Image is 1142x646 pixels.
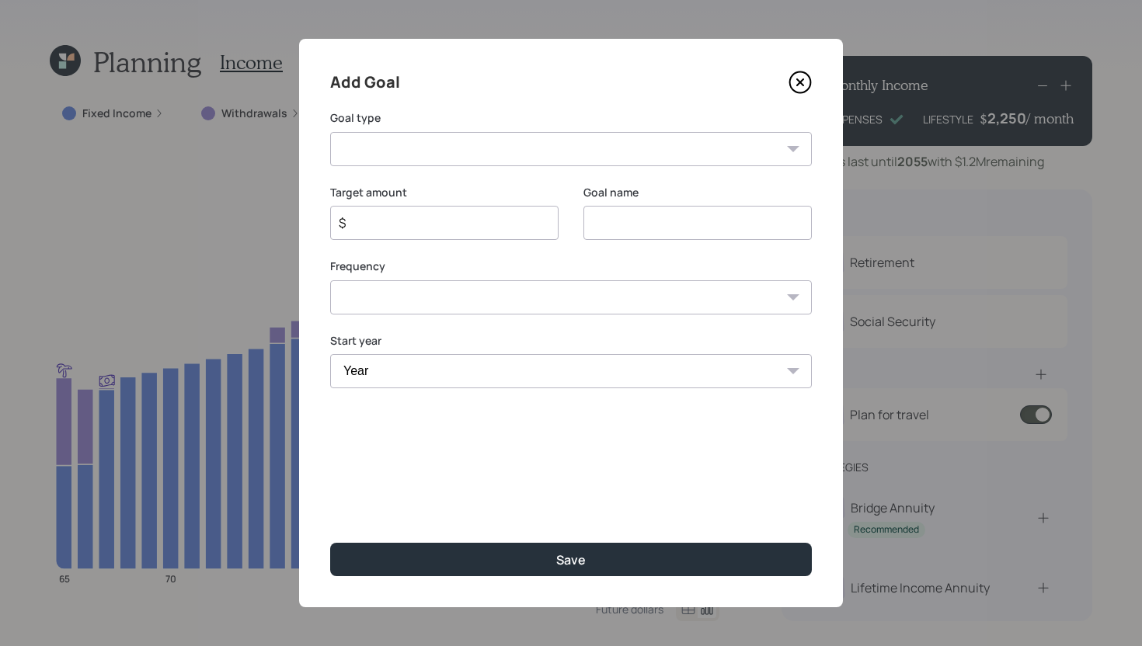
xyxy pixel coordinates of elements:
[330,70,400,95] h4: Add Goal
[330,110,812,126] label: Goal type
[330,259,812,274] label: Frequency
[330,333,812,349] label: Start year
[330,185,559,200] label: Target amount
[583,185,812,200] label: Goal name
[556,551,586,568] div: Save
[330,543,812,576] button: Save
